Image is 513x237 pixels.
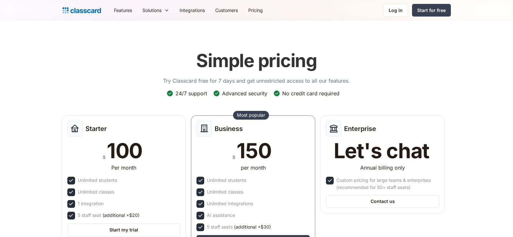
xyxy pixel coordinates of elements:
[78,177,117,184] div: Unlimited students
[103,153,106,161] div: $
[417,7,446,14] div: Start for free
[175,90,207,97] div: 24/7 support
[196,50,317,72] h1: Simple pricing
[234,223,271,231] span: (additional +$30)
[243,3,268,18] a: Pricing
[67,223,181,236] a: Start my trial
[412,4,451,17] a: Start for free
[142,7,162,14] div: Solutions
[383,4,408,17] a: Log in
[237,140,271,161] div: 150
[237,112,265,118] div: Most popular
[326,195,439,208] a: Contact us
[207,188,243,196] div: Unlimited classes
[389,7,403,14] div: Log in
[85,125,107,133] h2: Starter
[207,177,246,184] div: Unlimited students
[78,212,139,219] div: 5 staff seat
[103,212,139,219] span: (additional +$20)
[344,125,376,133] h2: Enterprise
[78,200,104,207] div: 1 integration
[282,90,340,97] div: No credit card required
[222,90,267,97] div: Advanced security
[210,3,243,18] a: Customers
[207,200,253,207] div: Unlimited Integrations
[111,164,136,172] div: Per month
[62,6,101,15] a: home
[163,77,350,85] p: Try Classcard free for 7 days and get unrestricted access to all our features.
[207,223,271,231] div: 5 staff seats
[137,3,174,18] div: Solutions
[107,140,142,161] div: 100
[78,188,114,196] div: Unlimited classes
[232,153,235,161] div: $
[109,3,137,18] a: Features
[336,177,438,191] div: Custom pricing for large teams & enterprises (recommended for 50+ staff seats)
[207,212,235,219] div: AI assistance
[334,140,429,161] div: Let's chat
[174,3,210,18] a: Integrations
[241,164,266,172] div: per month
[215,125,243,133] h2: Business
[360,164,405,172] div: Annual billing only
